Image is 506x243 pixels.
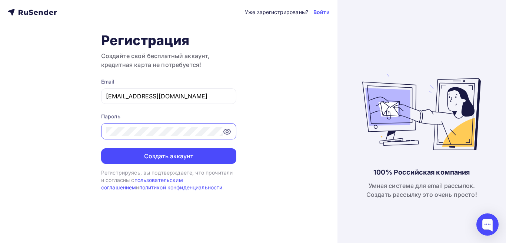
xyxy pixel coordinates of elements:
[366,181,477,199] div: Умная система для email рассылок. Создать рассылку это очень просто!
[101,148,236,164] button: Создать аккаунт
[101,51,236,69] h3: Создайте свой бесплатный аккаунт, кредитная карта не потребуется!
[101,169,236,192] div: Регистрируясь, вы подтверждаете, что прочитали и согласны с и .
[139,184,223,190] a: политикой конфиденциальности
[101,177,183,190] a: пользовательским соглашением
[101,32,236,48] h1: Регистрация
[245,9,308,16] div: Уже зарегистрированы?
[106,92,232,101] input: Укажите свой email
[313,9,330,16] a: Войти
[373,168,470,177] div: 100% Российская компания
[101,113,236,120] div: Пароль
[101,78,236,85] div: Email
